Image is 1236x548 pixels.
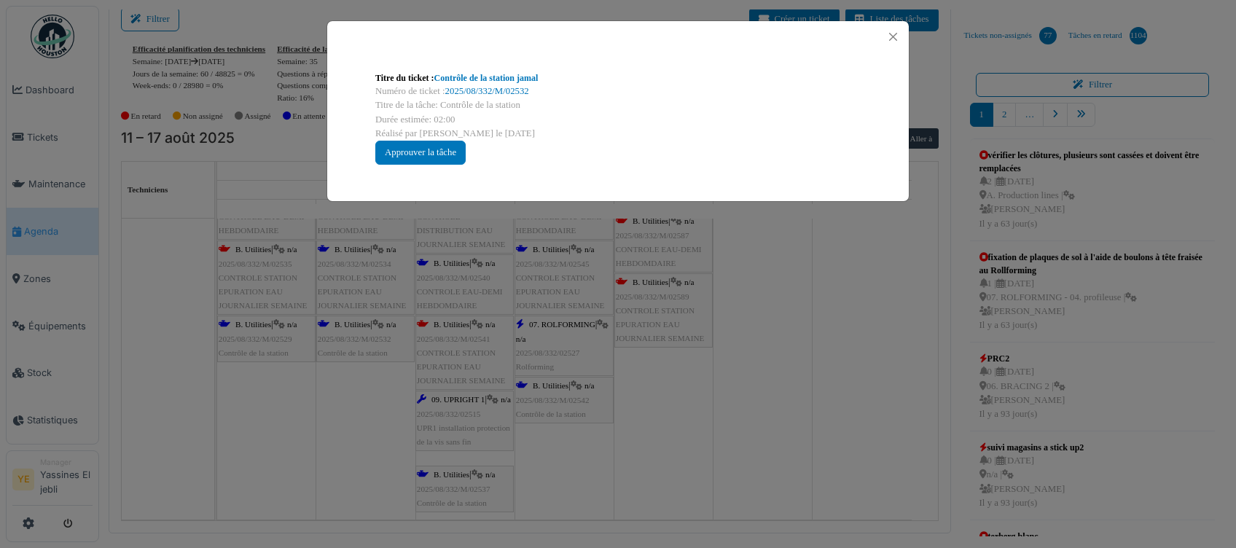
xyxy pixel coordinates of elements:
[375,113,861,127] div: Durée estimée: 02:00
[434,73,539,83] a: Contrôle de la station jamal
[375,127,861,141] div: Réalisé par [PERSON_NAME] le [DATE]
[883,27,903,47] button: Close
[375,98,861,112] div: Titre de la tâche: Contrôle de la station
[375,71,861,85] div: Titre du ticket :
[375,141,466,165] div: Approuver la tâche
[375,85,861,98] div: Numéro de ticket :
[445,86,529,96] a: 2025/08/332/M/02532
